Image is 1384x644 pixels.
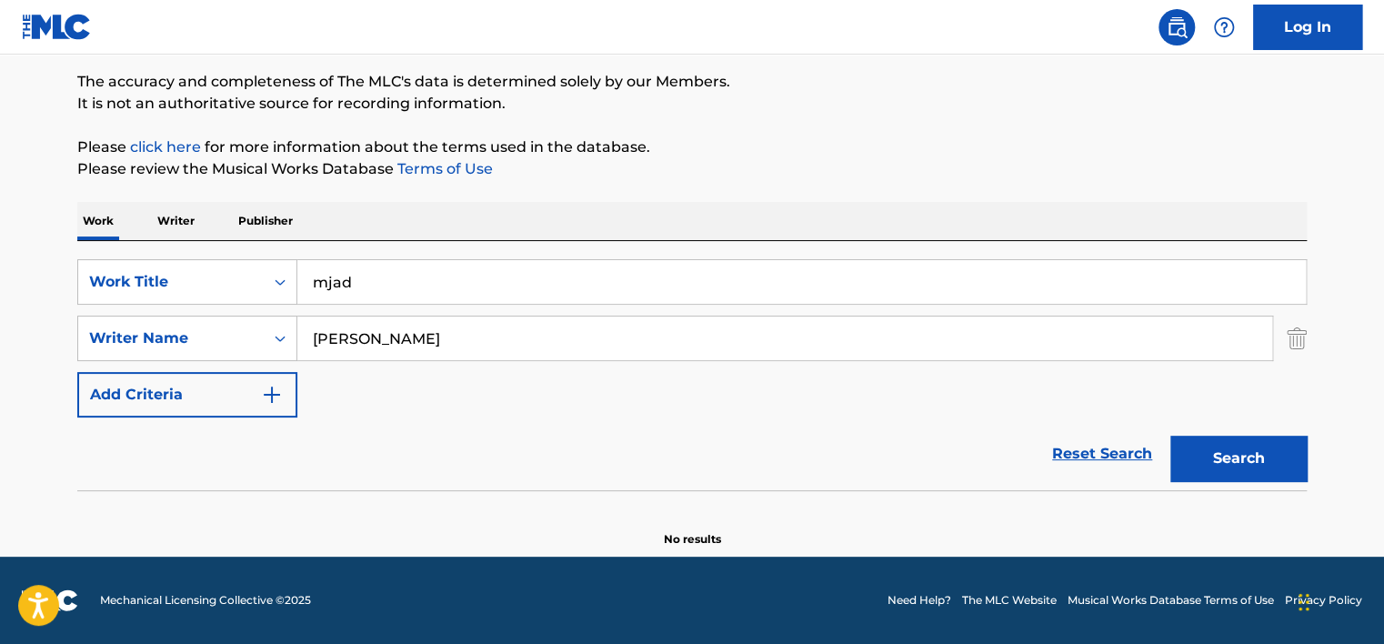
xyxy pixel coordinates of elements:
a: Musical Works Database Terms of Use [1068,592,1274,609]
a: Reset Search [1043,434,1161,474]
p: Writer [152,202,200,240]
img: help [1213,16,1235,38]
p: Work [77,202,119,240]
p: The accuracy and completeness of The MLC's data is determined solely by our Members. [77,71,1307,93]
a: click here [130,138,201,156]
p: It is not an authoritative source for recording information. [77,93,1307,115]
p: Please review the Musical Works Database [77,158,1307,180]
img: MLC Logo [22,14,92,40]
a: Terms of Use [394,160,493,177]
p: No results [664,509,721,548]
div: চ্যাট উইজেট [1293,557,1384,644]
div: টেনে আনুন [1299,575,1309,629]
img: logo [22,589,78,611]
p: Please for more information about the terms used in the database. [77,136,1307,158]
button: Search [1170,436,1307,481]
a: Public Search [1158,9,1195,45]
img: search [1166,16,1188,38]
div: Work Title [89,271,253,293]
iframe: Chat Widget [1293,557,1384,644]
span: Mechanical Licensing Collective © 2025 [100,592,311,609]
a: Need Help? [888,592,951,609]
img: Delete Criterion [1287,316,1307,361]
a: Privacy Policy [1285,592,1362,609]
div: Help [1206,9,1242,45]
img: 9d2ae6d4665cec9f34b9.svg [261,384,283,406]
p: Publisher [233,202,298,240]
button: Add Criteria [77,372,297,418]
a: Log In [1253,5,1362,50]
div: Writer Name [89,327,253,349]
form: Search Form [77,259,1307,490]
a: The MLC Website [962,592,1057,609]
